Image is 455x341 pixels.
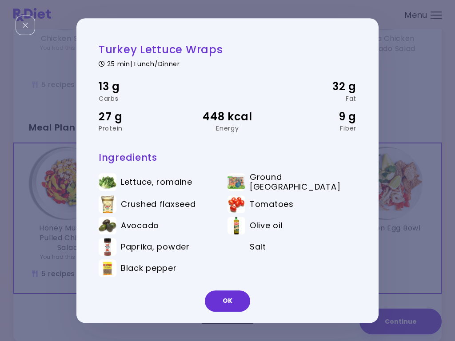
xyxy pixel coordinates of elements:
[250,173,343,192] span: Ground [GEOGRAPHIC_DATA]
[121,242,190,252] span: Paprika, powder
[99,59,356,67] div: 25 min | Lunch/Dinner
[121,221,159,230] span: Avocado
[16,16,35,35] div: Close
[121,263,177,273] span: Black pepper
[99,108,184,125] div: 27 g
[271,78,356,95] div: 32 g
[271,95,356,102] div: Fat
[205,290,250,312] button: OK
[271,125,356,131] div: Fiber
[99,95,184,102] div: Carbs
[121,177,192,187] span: Lettuce, romaine
[99,78,184,95] div: 13 g
[184,125,270,131] div: Energy
[184,108,270,125] div: 448 kcal
[121,199,196,209] span: Crushed flaxseed
[250,242,266,252] span: Salt
[99,151,356,163] h3: Ingredients
[99,125,184,131] div: Protein
[250,199,294,209] span: Tomatoes
[250,221,283,230] span: Olive oil
[271,108,356,125] div: 9 g
[99,43,356,56] h2: Turkey Lettuce Wraps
